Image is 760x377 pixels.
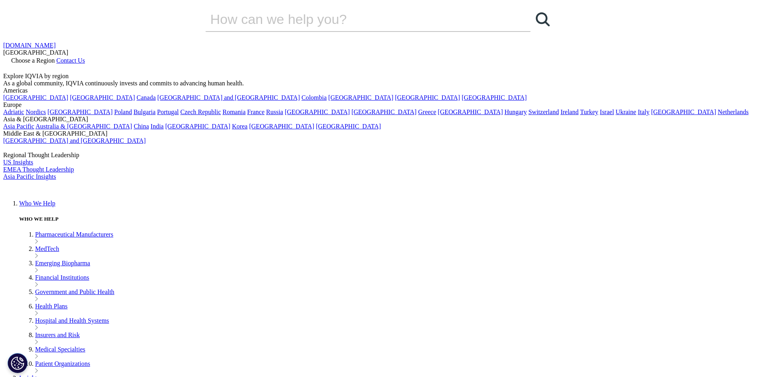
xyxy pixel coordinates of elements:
[11,57,55,64] span: Choose a Region
[19,216,757,222] h5: WHO WE HELP
[150,123,164,130] a: India
[395,94,460,101] a: [GEOGRAPHIC_DATA]
[3,87,757,94] div: Americas
[718,109,748,115] a: Netherlands
[35,288,114,295] a: Government and Public Health
[3,166,74,173] a: EMEA Thought Leadership
[418,109,436,115] a: Greece
[3,180,67,192] img: IQVIA Healthcare Information Technology and Pharma Clinical Research Company
[3,49,757,56] div: [GEOGRAPHIC_DATA]
[3,137,146,144] a: [GEOGRAPHIC_DATA] and [GEOGRAPHIC_DATA]
[165,123,230,130] a: [GEOGRAPHIC_DATA]
[35,317,109,324] a: Hospital and Health Systems
[3,152,757,159] div: Regional Thought Leadership
[531,7,555,31] a: Search
[3,123,34,130] a: Asia Pacific
[180,109,221,115] a: Czech Republic
[47,109,113,115] a: [GEOGRAPHIC_DATA]
[56,57,85,64] a: Contact Us
[247,109,265,115] a: France
[302,94,327,101] a: Colombia
[504,109,527,115] a: Hungary
[651,109,716,115] a: [GEOGRAPHIC_DATA]
[35,274,89,281] a: Financial Institutions
[35,260,90,266] a: Emerging Biopharma
[36,123,132,130] a: Australia & [GEOGRAPHIC_DATA]
[70,94,135,101] a: [GEOGRAPHIC_DATA]
[316,123,381,130] a: [GEOGRAPHIC_DATA]
[528,109,559,115] a: Switzerland
[638,109,649,115] a: Italy
[3,173,56,180] a: Asia Pacific Insights
[3,94,68,101] a: [GEOGRAPHIC_DATA]
[462,94,527,101] a: [GEOGRAPHIC_DATA]
[8,353,28,373] button: Cookies Settings
[3,159,33,166] a: US Insights
[223,109,246,115] a: Romania
[249,123,314,130] a: [GEOGRAPHIC_DATA]
[285,109,350,115] a: [GEOGRAPHIC_DATA]
[19,200,55,207] a: Who We Help
[3,80,757,87] div: As a global community, IQVIA continuously invests and commits to advancing human health.
[35,303,67,310] a: Health Plans
[351,109,417,115] a: [GEOGRAPHIC_DATA]
[114,109,132,115] a: Poland
[157,109,179,115] a: Portugal
[26,109,46,115] a: Nordics
[134,109,156,115] a: Bulgaria
[3,109,24,115] a: Adriatic
[35,245,59,252] a: MedTech
[157,94,300,101] a: [GEOGRAPHIC_DATA] and [GEOGRAPHIC_DATA]
[438,109,503,115] a: [GEOGRAPHIC_DATA]
[205,7,508,31] input: Search
[3,42,56,49] a: [DOMAIN_NAME]
[616,109,636,115] a: Ukraine
[561,109,578,115] a: Ireland
[580,109,598,115] a: Turkey
[3,130,757,137] div: Middle East & [GEOGRAPHIC_DATA]
[134,123,149,130] a: China
[3,101,757,109] div: Europe
[232,123,247,130] a: Korea
[266,109,283,115] a: Russia
[328,94,393,101] a: [GEOGRAPHIC_DATA]
[35,346,85,353] a: Medical Specialties
[536,12,550,26] svg: Search
[136,94,156,101] a: Canada
[35,360,90,367] a: Patient Organizations
[600,109,614,115] a: Israel
[3,73,757,80] div: Explore IQVIA by region
[35,231,113,238] a: Pharmaceutical Manufacturers
[3,116,757,123] div: Asia & [GEOGRAPHIC_DATA]
[35,332,80,338] a: Insurers and Risk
